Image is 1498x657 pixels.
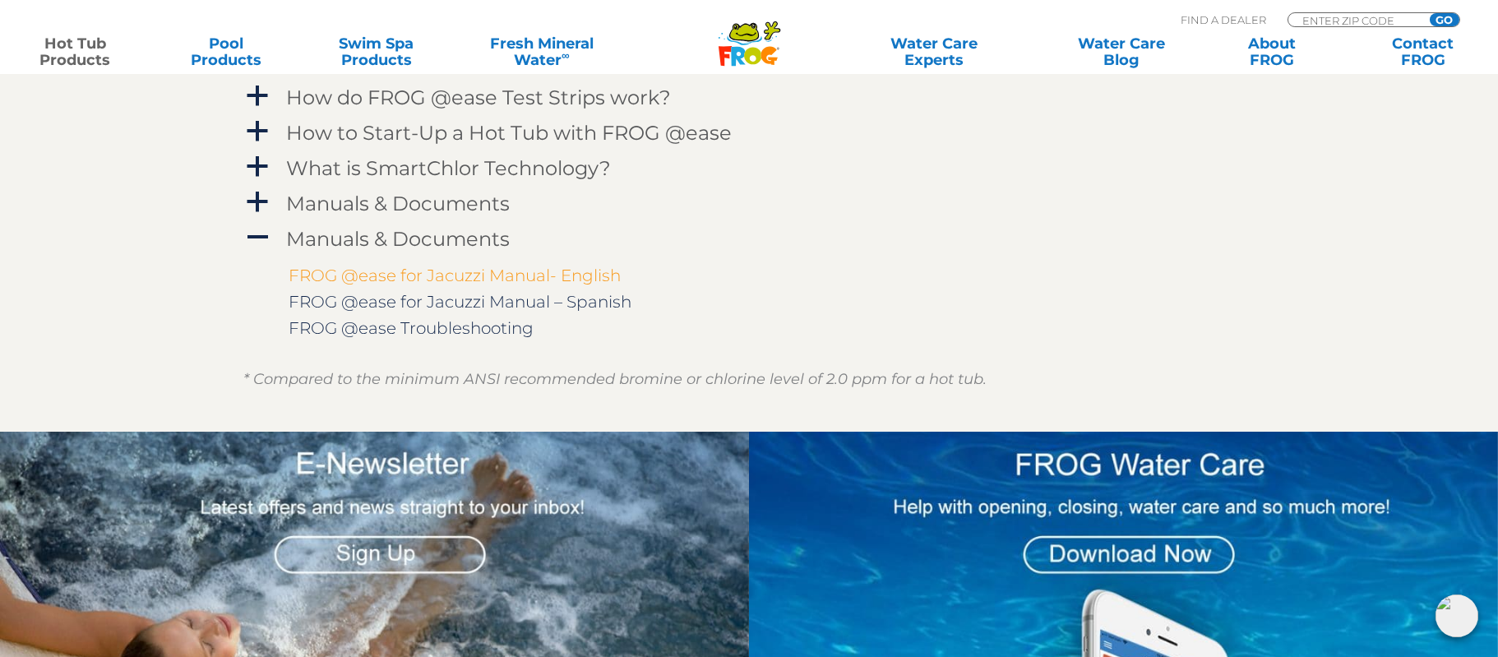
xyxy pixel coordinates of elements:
[286,122,732,144] h4: How to Start-Up a Hot Tub with FROG @ease
[289,292,631,312] a: FROG @ease for Jacuzzi Manual – Spanish
[839,35,1029,68] a: Water CareExperts
[243,153,1255,183] a: a What is SmartChlor Technology?
[1063,35,1181,68] a: Water CareBlog
[1430,13,1459,26] input: GO
[16,35,134,68] a: Hot TubProducts
[1364,35,1482,68] a: ContactFROG
[286,192,510,215] h4: Manuals & Documents
[286,86,671,109] h4: How do FROG @ease Test Strips work?
[318,35,436,68] a: Swim SpaProducts
[243,224,1255,254] a: A Manuals & Documents
[243,118,1255,148] a: a How to Start-Up a Hot Tub with FROG @ease
[562,49,570,62] sup: ∞
[289,318,534,338] a: FROG @ease Troubleshooting
[245,225,270,250] span: A
[286,228,510,250] h4: Manuals & Documents
[469,35,615,68] a: Fresh MineralWater∞
[1181,12,1266,27] p: Find A Dealer
[245,84,270,109] span: a
[1214,35,1331,68] a: AboutFROG
[245,119,270,144] span: a
[245,190,270,215] span: a
[243,82,1255,113] a: a How do FROG @ease Test Strips work?
[1436,595,1478,637] img: openIcon
[243,188,1255,219] a: a Manuals & Documents
[167,35,284,68] a: PoolProducts
[286,157,611,179] h4: What is SmartChlor Technology?
[1301,13,1412,27] input: Zip Code Form
[243,370,987,388] em: * Compared to the minimum ANSI recommended bromine or chlorine level of 2.0 ppm for a hot tub.
[245,155,270,179] span: a
[289,266,621,285] a: FROG @ease for Jacuzzi Manual- English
